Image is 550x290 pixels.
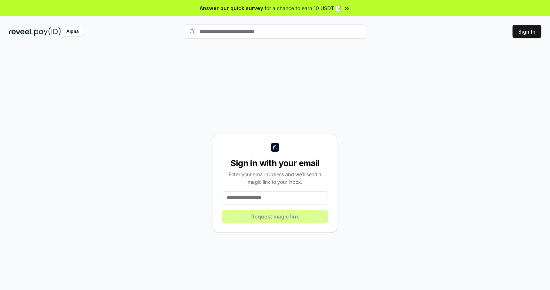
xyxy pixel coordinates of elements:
img: logo_small [271,143,279,152]
img: reveel_dark [9,27,33,36]
div: Alpha [62,27,83,36]
button: Sign In [513,25,541,38]
span: Answer our quick survey [200,4,263,12]
img: pay_id [34,27,61,36]
div: Enter your email address and we’ll send a magic link to your inbox. [222,170,328,186]
span: for a chance to earn 10 USDT 📝 [265,4,342,12]
div: Sign in with your email [222,157,328,169]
